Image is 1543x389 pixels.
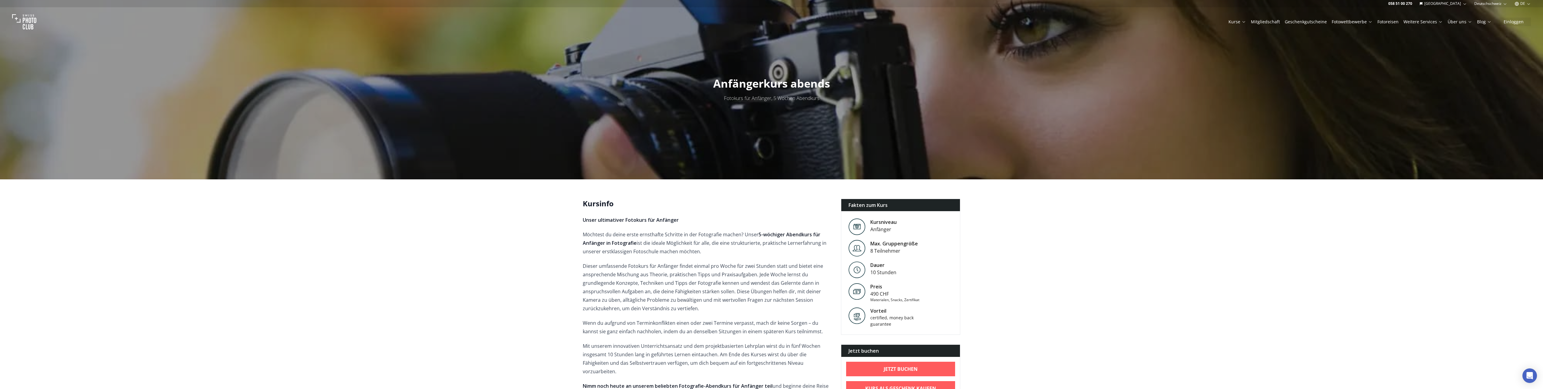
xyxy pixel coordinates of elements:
[1282,18,1329,26] button: Geschenkgutscheine
[1285,19,1327,25] a: Geschenkgutscheine
[583,319,831,336] p: Wenn du aufgrund von Terminkonflikten einen oder zwei Termine verpasst, mach dir keine Sorgen – d...
[870,247,918,254] div: 8 Teilnehmer
[583,230,831,256] p: Möchtest du deine erste ernsthafte Schritte in der Fotografie machen? Unser ist die ideale Möglic...
[849,218,865,235] img: Level
[583,199,831,208] h2: Kursinfo
[870,269,896,276] div: 10 Stunden
[884,365,918,373] b: Jetzt buchen
[1403,19,1443,25] a: Weitere Services
[849,261,865,278] img: Level
[1332,19,1373,25] a: Fotowettbewerbe
[870,290,919,298] div: 490 CHF
[583,262,831,313] p: Dieser umfassende Fotokurs für Anfänger findet einmal pro Woche für zwei Stunden statt und bietet...
[1522,368,1537,383] div: Open Intercom Messenger
[713,76,830,91] span: Anfängerkurs abends
[1329,18,1375,26] button: Fotowettbewerbe
[1388,1,1412,6] a: 058 51 00 270
[1401,18,1445,26] button: Weitere Services
[870,314,922,327] div: certified, money back guarantee
[870,240,918,247] div: Max. Gruppengröße
[1226,18,1248,26] button: Kurse
[12,10,36,34] img: Swiss photo club
[1251,19,1280,25] a: Mitgliedschaft
[1248,18,1282,26] button: Mitgliedschaft
[870,261,896,269] div: Dauer
[583,217,679,223] strong: Unser ultimativer Fotokurs für Anfänger
[870,226,897,233] div: Anfänger
[870,283,919,290] div: Preis
[870,298,919,302] div: Materialen, Snacks, Zertifikat
[1475,18,1494,26] button: Blog
[870,218,897,226] div: Kursniveau
[1228,19,1246,25] a: Kurse
[841,199,960,211] div: Fakten zum Kurs
[870,307,922,314] div: Vorteil
[1477,19,1492,25] a: Blog
[846,362,955,376] a: Jetzt buchen
[1445,18,1475,26] button: Über uns
[724,95,819,101] span: Fotokurs für Anfänger, 5 Wochen Abendkurs
[849,240,865,257] img: Level
[1448,19,1472,25] a: Über uns
[1496,18,1531,26] button: Einloggen
[1375,18,1401,26] button: Fotoreisen
[849,283,865,300] img: Preis
[583,342,831,376] p: Mit unserem innovativen Unterrichtsansatz und dem projektbasierten Lehrplan wirst du in fünf Woch...
[849,307,865,324] img: Vorteil
[1377,19,1399,25] a: Fotoreisen
[841,345,960,357] div: Jetzt buchen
